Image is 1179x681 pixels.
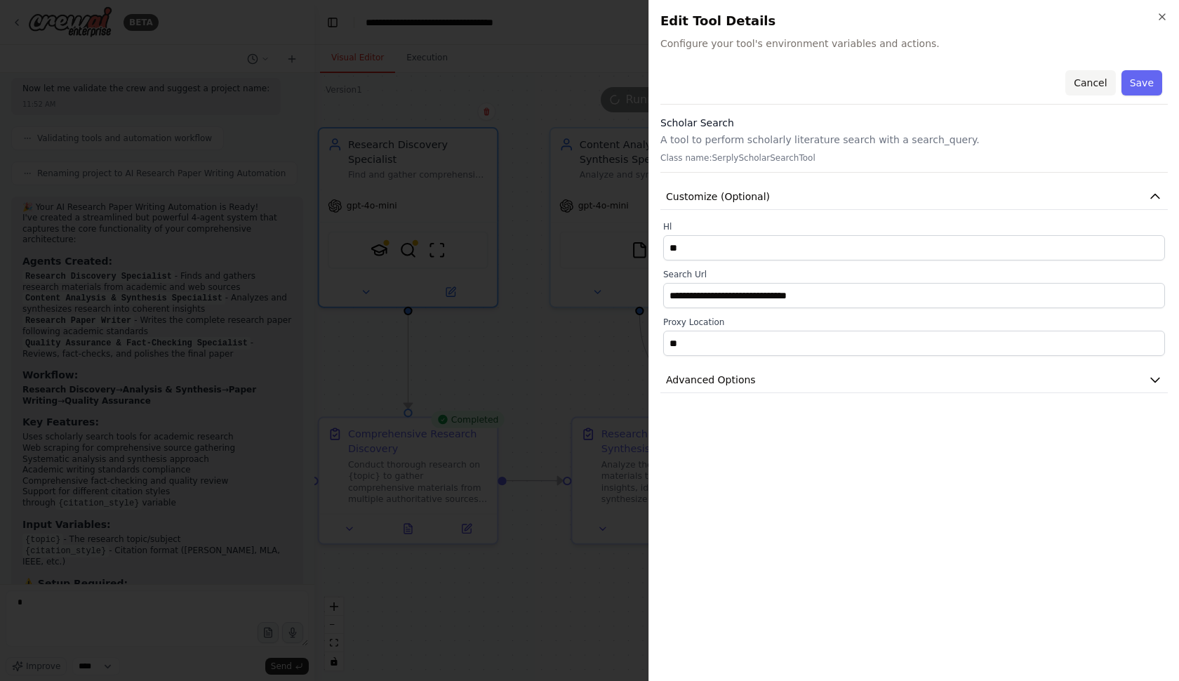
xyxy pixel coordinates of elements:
[663,221,1165,232] label: Hl
[666,190,770,204] span: Customize (Optional)
[660,367,1168,393] button: Advanced Options
[660,133,1168,147] p: A tool to perform scholarly literature search with a search_query.
[1065,70,1115,95] button: Cancel
[663,317,1165,328] label: Proxy Location
[1121,70,1162,95] button: Save
[660,37,1168,51] span: Configure your tool's environment variables and actions.
[660,152,1168,164] p: Class name: SerplyScholarSearchTool
[660,184,1168,210] button: Customize (Optional)
[660,11,1168,31] h2: Edit Tool Details
[666,373,756,387] span: Advanced Options
[660,116,1168,130] h3: Scholar Search
[663,269,1165,280] label: Search Url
